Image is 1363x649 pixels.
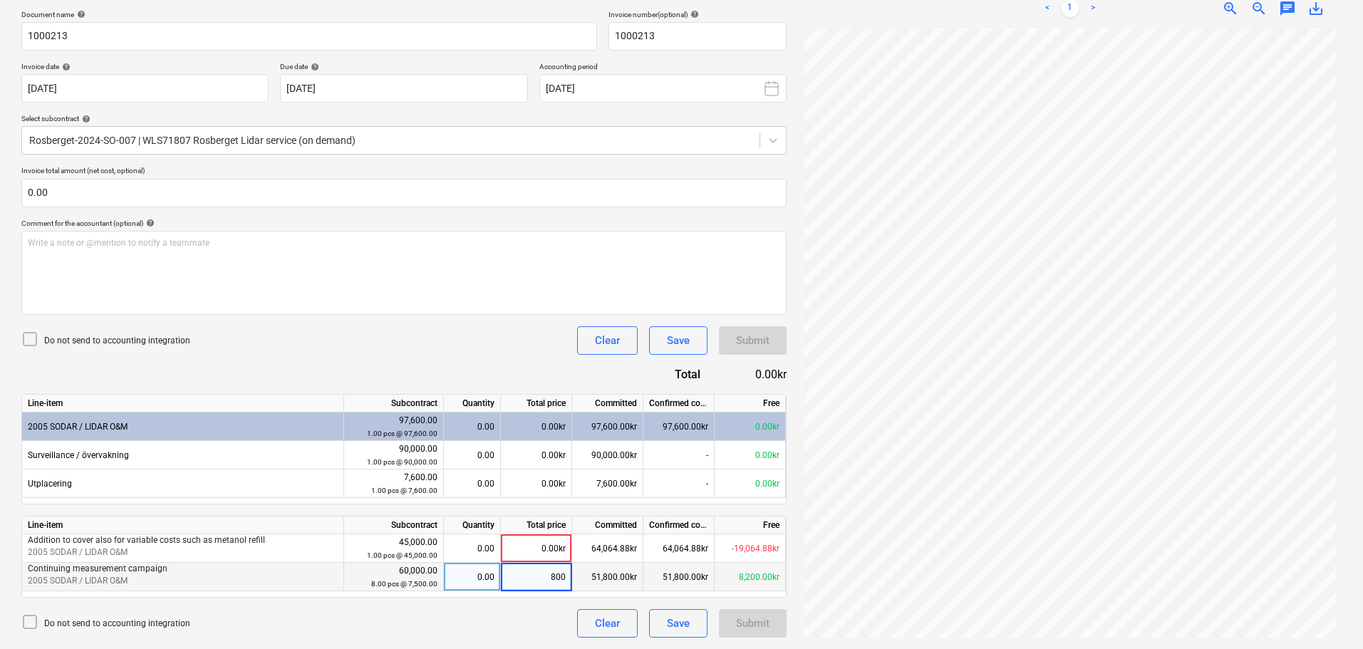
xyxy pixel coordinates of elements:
[608,22,787,51] input: Invoice number
[501,516,572,534] div: Total price
[688,10,699,19] span: help
[539,74,787,103] button: [DATE]
[367,458,437,466] small: 1.00 pcs @ 90,000.00
[28,564,167,573] span: Continuing measurement campaign
[667,331,690,350] div: Save
[350,564,437,591] div: 60,000.00
[450,441,494,469] div: 0.00
[21,219,787,228] div: Comment for the accountant (optional)
[28,576,128,586] span: 2005 SODAR / LIDAR O&M
[501,412,572,441] div: 0.00kr
[44,335,190,347] p: Do not send to accounting integration
[572,469,643,498] div: 7,600.00kr
[28,450,129,460] span: Surveillance / övervakning
[595,331,620,350] div: Clear
[649,326,708,355] button: Save
[539,62,787,74] p: Accounting period
[501,441,572,469] div: 0.00kr
[350,414,437,440] div: 97,600.00
[715,412,786,441] div: 0.00kr
[577,609,638,638] button: Clear
[643,563,715,591] div: 51,800.00kr
[44,618,190,630] p: Do not send to accounting integration
[21,114,787,123] div: Select subcontract
[649,609,708,638] button: Save
[667,614,690,633] div: Save
[643,395,715,412] div: Confirmed costs
[572,395,643,412] div: Committed
[643,534,715,563] div: 64,064.88kr
[21,74,269,103] input: Invoice date not specified
[308,63,319,71] span: help
[450,469,494,498] div: 0.00
[21,179,787,207] input: Invoice total amount (net cost, optional)
[450,412,494,441] div: 0.00
[59,63,71,71] span: help
[22,395,344,412] div: Line-item
[28,547,128,557] span: 2005 SODAR / LIDAR O&M
[572,563,643,591] div: 51,800.00kr
[715,395,786,412] div: Free
[572,441,643,469] div: 90,000.00kr
[572,412,643,441] div: 97,600.00kr
[715,516,786,534] div: Free
[450,534,494,563] div: 0.00
[21,62,269,71] div: Invoice date
[367,430,437,437] small: 1.00 pcs @ 97,600.00
[501,469,572,498] div: 0.00kr
[79,115,90,123] span: help
[601,366,723,383] div: Total
[1292,581,1363,649] iframe: Chat Widget
[28,422,128,432] span: 2005 SODAR / LIDAR O&M
[444,395,501,412] div: Quantity
[501,534,572,563] div: 0.00kr
[344,395,444,412] div: Subcontract
[723,366,787,383] div: 0.00kr
[28,535,265,545] span: Addition to cover also for variable costs such as metanol refill
[21,166,787,178] p: Invoice total amount (net cost, optional)
[643,516,715,534] div: Confirmed costs
[572,516,643,534] div: Committed
[350,442,437,469] div: 90,000.00
[608,10,787,19] div: Invoice number (optional)
[643,441,715,469] div: -
[450,563,494,591] div: 0.00
[715,534,786,563] div: -19,064.88kr
[74,10,85,19] span: help
[21,10,597,19] div: Document name
[643,412,715,441] div: 97,600.00kr
[444,516,501,534] div: Quantity
[21,22,597,51] input: Document name
[22,516,344,534] div: Line-item
[280,74,527,103] input: Due date not specified
[28,479,72,489] span: Utplacering
[643,469,715,498] div: -
[367,551,437,559] small: 1.00 pcs @ 45,000.00
[371,580,437,588] small: 8.00 pcs @ 7,500.00
[715,441,786,469] div: 0.00kr
[715,469,786,498] div: 0.00kr
[595,614,620,633] div: Clear
[572,534,643,563] div: 64,064.88kr
[577,326,638,355] button: Clear
[350,536,437,562] div: 45,000.00
[715,563,786,591] div: 8,200.00kr
[280,62,527,71] div: Due date
[371,487,437,494] small: 1.00 pcs @ 7,600.00
[501,395,572,412] div: Total price
[350,471,437,497] div: 7,600.00
[344,516,444,534] div: Subcontract
[143,219,155,227] span: help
